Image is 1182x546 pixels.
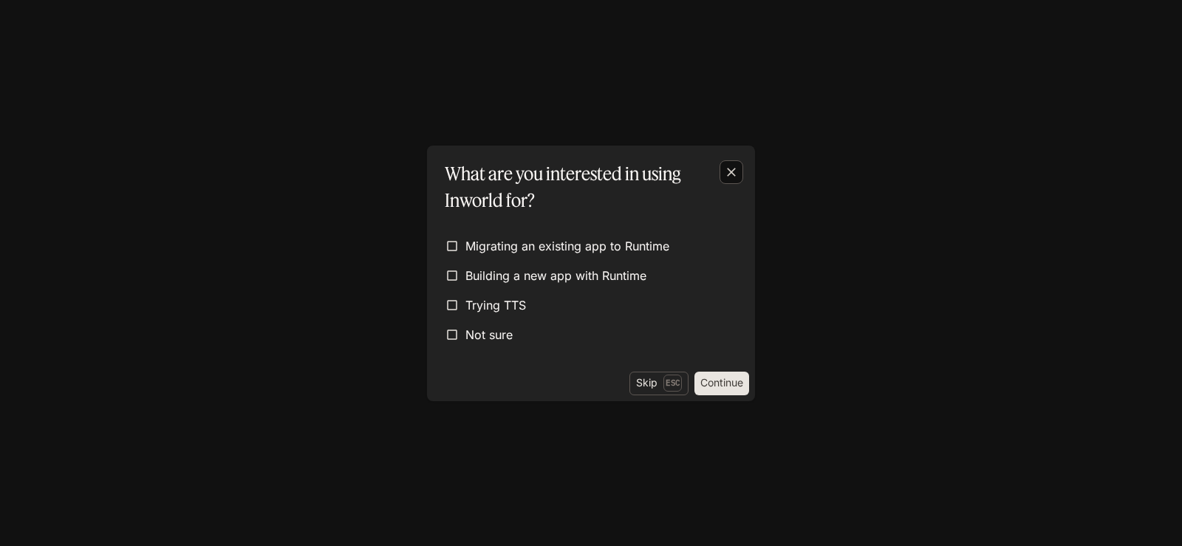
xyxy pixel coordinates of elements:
span: Migrating an existing app to Runtime [465,237,669,255]
button: SkipEsc [629,372,689,395]
span: Building a new app with Runtime [465,267,646,284]
button: Continue [694,372,749,395]
p: Esc [663,375,682,391]
span: Not sure [465,326,513,344]
p: What are you interested in using Inworld for? [445,160,731,214]
span: Trying TTS [465,296,526,314]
